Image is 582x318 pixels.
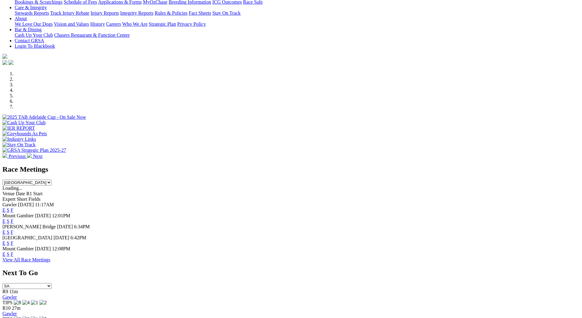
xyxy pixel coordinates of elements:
a: F [11,219,13,224]
img: chevron-right-pager-white.svg [27,153,32,158]
span: Date [16,191,25,196]
span: [DATE] [53,235,69,240]
img: 4 [22,300,30,305]
span: 11:17AM [35,202,54,207]
span: Loading... [2,185,22,191]
span: Expert [2,196,16,202]
img: 2025 TAB Adelaide Cup - On Sale Now [2,114,86,120]
img: logo-grsa-white.png [2,54,7,59]
a: Stewards Reports [15,10,49,16]
a: Gawler [2,294,17,300]
span: 27m [12,305,20,311]
span: [GEOGRAPHIC_DATA] [2,235,52,240]
a: E [2,241,5,246]
span: Previous [9,154,26,159]
div: Care & Integrity [15,10,580,16]
a: S [7,219,9,224]
span: Short [17,196,27,202]
a: Fact Sheets [189,10,211,16]
span: [DATE] [35,246,51,251]
a: We Love Our Dogs [15,21,53,27]
img: facebook.svg [2,60,7,65]
a: E [2,252,5,257]
span: R1 Start [26,191,42,196]
span: 6:34PM [74,224,90,229]
a: Injury Reports [90,10,119,16]
a: S [7,252,9,257]
a: Strategic Plan [149,21,176,27]
img: 8 [14,300,21,305]
span: Mount Gambier [2,213,34,218]
a: Careers [106,21,121,27]
a: Who We Are [122,21,148,27]
a: Care & Integrity [15,5,47,10]
a: Integrity Reports [120,10,153,16]
span: Gawler [2,202,17,207]
img: twitter.svg [9,60,13,65]
img: GRSA Strategic Plan 2025-27 [2,148,66,153]
span: R10 [2,305,11,311]
a: S [7,230,9,235]
a: Track Injury Rebate [50,10,89,16]
a: Cash Up Your Club [15,32,53,38]
a: Chasers Restaurant & Function Centre [54,32,130,38]
span: Next [33,154,42,159]
h2: Next To Go [2,269,580,277]
a: About [15,16,27,21]
span: TIPS [2,300,13,305]
div: Bar & Dining [15,32,580,38]
a: E [2,219,5,224]
a: F [11,252,13,257]
a: E [2,208,5,213]
img: Greyhounds As Pets [2,131,47,137]
span: [DATE] [57,224,73,229]
span: 12:08PM [52,246,70,251]
a: S [7,241,9,246]
a: Vision and Values [54,21,89,27]
a: Gawler [2,311,17,316]
span: Venue [2,191,15,196]
span: Fields [28,196,40,202]
a: View All Race Meetings [2,257,50,262]
a: F [11,208,13,213]
span: [DATE] [35,213,51,218]
img: Stay On Track [2,142,35,148]
span: R9 [2,289,8,294]
a: Stay On Track [212,10,240,16]
span: 12:01PM [52,213,70,218]
a: F [11,241,13,246]
img: chevron-left-pager-white.svg [2,153,7,158]
a: F [11,230,13,235]
img: IER REPORT [2,125,35,131]
a: Bar & Dining [15,27,42,32]
a: Privacy Policy [177,21,206,27]
img: Industry Links [2,137,36,142]
h2: Race Meetings [2,165,580,174]
span: 6:42PM [71,235,86,240]
img: 1 [31,300,38,305]
span: 11m [9,289,18,294]
img: 2 [39,300,47,305]
a: S [7,208,9,213]
a: Login To Blackbook [15,43,55,49]
a: Next [27,154,42,159]
a: E [2,230,5,235]
a: Previous [2,154,27,159]
a: Contact GRSA [15,38,44,43]
span: [DATE] [18,202,34,207]
div: About [15,21,580,27]
span: Mount Gambier [2,246,34,251]
a: History [90,21,105,27]
span: [PERSON_NAME] Bridge [2,224,56,229]
img: Cash Up Your Club [2,120,46,125]
a: Rules & Policies [155,10,188,16]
